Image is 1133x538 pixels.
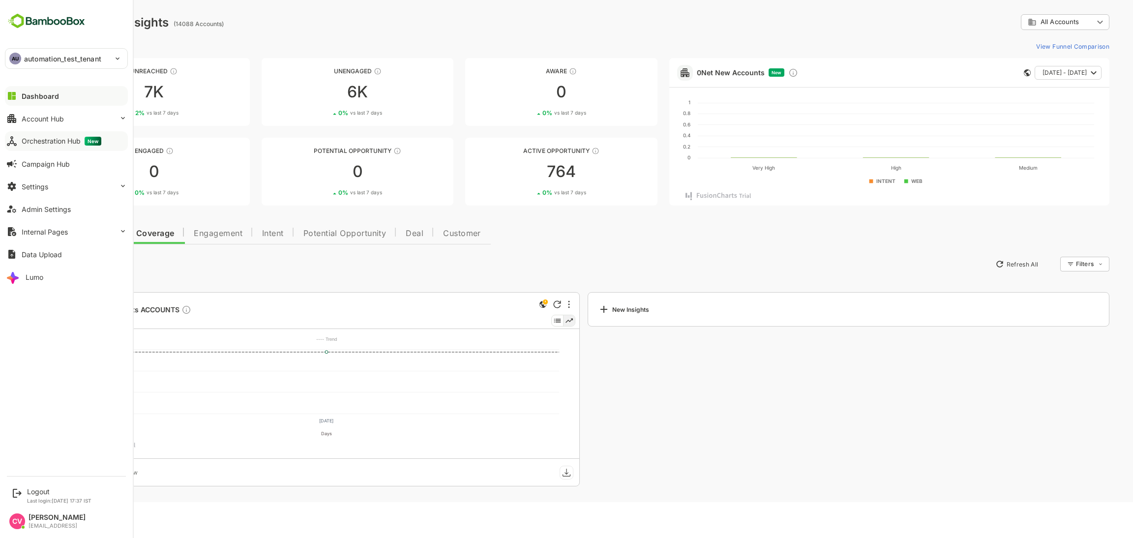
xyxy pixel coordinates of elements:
span: New [737,70,747,75]
a: 2885 Accounts ACCOUNTSDescription not present [52,305,161,316]
button: Account Hub [5,109,128,128]
span: Potential Opportunity [269,230,352,238]
a: EngagedThese accounts are warm, further nurturing would qualify them to MQAs00%vs last 7 days [24,138,215,206]
div: Active Opportunity [431,147,623,154]
div: 6K [227,84,419,100]
text: 0.4 [649,132,656,138]
button: View Funnel Comparison [998,38,1075,54]
text: Medium [984,165,1003,171]
div: These accounts have not been engaged with for a defined time period [135,67,143,75]
span: Intent [228,230,249,238]
div: Campaign Hub [22,160,70,168]
div: Aware [431,67,623,75]
div: 0 % [508,109,552,117]
div: 2 % [101,109,144,117]
div: This is a global insight. Segment selection is not applicable for this view [503,299,514,312]
text: 1K [47,389,52,395]
div: These accounts have open opportunities which might be at any of the Sales Stages [557,147,565,155]
div: Data Upload [22,250,62,259]
span: Data Quality and Coverage [33,230,140,238]
div: These accounts are MQAs and can be passed on to Inside Sales [359,147,367,155]
div: 0 [431,84,623,100]
img: BambooboxFullLogoMark.5f36c76dfaba33ec1ec1367b70bb1252.svg [5,12,88,30]
button: Internal Pages [5,222,128,241]
a: UnengagedThese accounts have not shown enough engagement and need nurturing6K0%vs last 7 days [227,58,419,126]
span: vs last 7 days [520,189,552,196]
div: 0 % [304,109,348,117]
a: New Insights [553,292,1075,327]
button: Settings [5,177,128,196]
text: High [856,165,866,171]
div: 0 % [100,189,144,196]
span: vs last 7 days [112,189,144,196]
div: 7K [24,84,215,100]
text: 0.6 [649,121,656,127]
div: Last Updated Now [54,469,103,476]
text: 3K [46,347,52,352]
span: Customer [409,230,447,238]
text: No of accounts [33,366,39,397]
ag: (14088 Accounts) [139,20,192,28]
div: Filters [1041,255,1075,273]
span: vs last 7 days [316,189,348,196]
span: Engagement [159,230,208,238]
text: 0 [49,411,52,416]
div: These accounts are warm, further nurturing would qualify them to MQAs [131,147,139,155]
div: Description not present [147,305,157,316]
button: Dashboard [5,86,128,106]
button: Admin Settings [5,199,128,219]
div: More [534,300,536,308]
p: Last login: [DATE] 17:37 IST [27,498,91,504]
span: vs last 7 days [112,109,144,117]
div: Unreached [24,67,215,75]
a: UnreachedThese accounts have not been engaged with for a defined time period7K2%vs last 7 days [24,58,215,126]
button: Campaign Hub [5,154,128,174]
text: 0.2 [649,144,656,149]
button: Refresh All [956,256,1008,272]
span: 2885 Accounts ACCOUNTS [52,305,157,316]
text: ---- Trend [281,336,302,342]
div: Internal Pages [22,228,68,236]
div: Engaged [24,147,215,154]
div: These accounts have not shown enough engagement and need nurturing [339,67,347,75]
p: automation_test_tenant [24,54,101,64]
span: vs last 7 days [316,109,348,117]
div: These accounts have just entered the buying cycle and need further nurturing [535,67,542,75]
div: 0 [24,164,215,179]
div: Orchestration Hub [22,137,101,146]
div: All Accounts [993,18,1059,27]
div: New Insights [564,303,615,315]
button: Data Upload [5,244,128,264]
div: Discover new ICP-fit accounts showing engagement — via intent surges, anonymous website visits, L... [754,68,764,78]
div: Admin Settings [22,205,71,213]
text: Days [287,431,298,436]
span: All Accounts [1006,18,1044,26]
span: vs last 7 days [520,109,552,117]
span: Deal [371,230,389,238]
div: Lumo [26,273,43,281]
a: Potential OpportunityThese accounts are MQAs and can be passed on to Inside Sales00%vs last 7 days [227,138,419,206]
text: Very High [718,165,741,171]
a: 0Net New Accounts [662,68,730,77]
div: [EMAIL_ADDRESS] [29,523,86,529]
div: 0 % [508,189,552,196]
div: 0 % [304,189,348,196]
div: Refresh [519,300,527,308]
div: Account Hub [22,115,64,123]
div: Potential Opportunity [227,147,419,154]
button: Orchestration HubNew [5,131,128,151]
div: Filters [1042,260,1059,268]
button: New Insights [24,255,95,273]
div: [PERSON_NAME] [29,513,86,522]
button: Lumo [5,267,128,287]
text: 2K [47,368,52,373]
div: 764 [431,164,623,179]
div: All Accounts [986,13,1075,32]
button: [DATE] - [DATE] [1000,66,1067,80]
div: AUautomation_test_tenant [5,49,127,68]
div: AU [9,53,21,64]
text: [DATE] [285,418,299,423]
span: New [85,137,101,146]
div: Logout [27,487,91,496]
